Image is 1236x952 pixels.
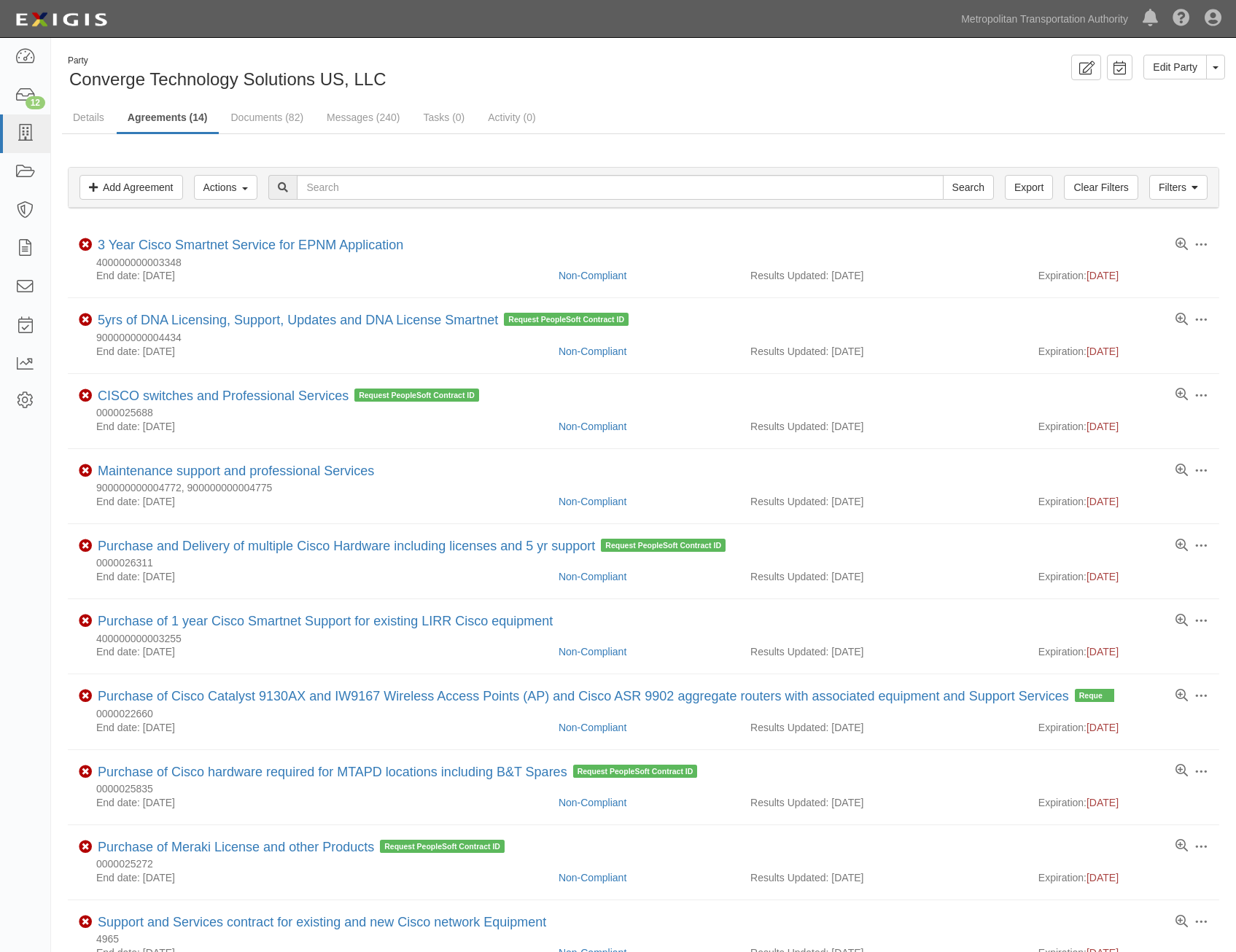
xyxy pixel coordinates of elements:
div: 0000026311 [79,557,1208,569]
div: Expiration: [1038,720,1208,735]
div: 900000000004434 [79,332,1208,344]
i: Non-Compliant [79,238,92,251]
a: 3 Year Cisco Smartnet Service for EPNM Application [98,238,403,252]
div: 400000000003348 [79,257,1208,269]
a: Tasks (0) [412,103,475,132]
div: 5yrs of DNA Licensing, Support, Updates and DNA License Smartnet [98,313,629,329]
a: Non-Compliant [559,571,626,582]
div: CISCO switches and Professional Services [98,389,479,405]
a: Purchase and Delivery of multiple Cisco Hardware including licenses and 5 yr support [98,539,595,553]
div: Maintenance support and professional Services [98,464,374,480]
i: Non-Compliant [79,614,92,628]
div: End date: [DATE] [79,344,548,359]
a: Maintenance support and professional Services [98,464,374,478]
a: Purchase of Cisco Catalyst 9130AX and IW9167 Wireless Access Points (AP) and Cisco ASR 9902 aggre... [98,689,1069,703]
a: Purchase of Cisco hardware required for MTAPD locations including B&T Spares [98,765,567,779]
i: Non-Compliant [79,313,92,327]
span: [DATE] [1087,571,1119,582]
a: Details [62,103,115,132]
span: [DATE] [1087,797,1119,808]
div: End date: [DATE] [79,795,548,810]
div: 0000025835 [79,783,1208,795]
div: 3 Year Cisco Smartnet Service for EPNM Application [98,238,403,254]
div: 4965 [79,933,1208,945]
div: 900000000004772, 900000000004775 [79,482,1208,494]
span: Request PeopleSoft Contract ID [380,840,505,853]
div: Results Updated: [DATE] [750,795,1017,810]
i: Non-Compliant [79,464,92,477]
span: [DATE] [1087,646,1119,658]
span: [DATE] [1087,421,1119,432]
span: Request PeopleSoft Contract ID [504,313,629,326]
div: Purchase and Delivery of multiple Cisco Hardware including licenses and 5 yr support [98,539,726,555]
a: View results summary [1175,614,1188,628]
span: Actions [203,182,237,193]
a: Non-Compliant [559,496,626,507]
a: Agreements (14) [117,103,219,134]
div: End date: [DATE] [79,644,548,659]
span: [DATE] [1087,346,1119,357]
i: Non-Compliant [79,389,92,402]
span: [DATE] [1087,872,1119,883]
a: Messages (240) [316,103,411,132]
div: 400000000003255 [79,633,1208,645]
i: Non-Compliant [79,840,92,854]
div: Expiration: [1038,268,1208,283]
div: End date: [DATE] [79,268,548,283]
div: 0000025272 [79,858,1208,870]
div: 12 [26,96,45,109]
a: CISCO switches and Professional Services [98,389,349,403]
a: Non-Compliant [559,646,626,658]
div: Results Updated: [DATE] [750,644,1017,659]
a: View results summary [1175,765,1188,778]
i: Non-Compliant [79,916,92,929]
div: End date: [DATE] [79,419,548,434]
div: End date: [DATE] [79,720,548,735]
a: Metropolitan Transportation Authority [954,4,1135,34]
div: Purchase of Cisco Catalyst 9130AX and IW9167 Wireless Access Points (AP) and Cisco ASR 9902 aggre... [98,689,1114,705]
span: Request PeopleSoft Contract ID [354,389,479,402]
a: View results summary [1175,539,1188,553]
a: Non-Compliant [559,421,626,432]
a: Edit Party [1143,55,1207,79]
i: Non-Compliant [79,765,92,779]
a: Support and Services contract for existing and new Cisco network Equipment [98,915,546,929]
div: Expiration: [1038,569,1208,584]
div: Expiration: [1038,870,1208,885]
div: Results Updated: [DATE] [750,569,1017,584]
span: Request PeopleSoft Contract ID [601,539,726,552]
a: Non-Compliant [559,797,626,808]
a: Export [1005,175,1053,200]
span: Converge Technology Solutions US, LLC [69,69,386,89]
a: View results summary [1175,916,1188,929]
span: [DATE] [1087,496,1119,507]
span: [DATE] [1087,270,1119,281]
div: Results Updated: [DATE] [750,268,1017,283]
i: Non-Compliant [79,690,92,703]
div: Converge Technology Solutions US, LLC [62,55,633,92]
a: View results summary [1175,313,1188,327]
span: Request PeopleSoft Contract ID [1075,689,1200,702]
div: Results Updated: [DATE] [750,494,1017,509]
span: [DATE] [1087,722,1119,733]
a: View results summary [1175,238,1188,251]
button: Actions [194,175,258,200]
a: Activity (0) [477,103,546,132]
div: Expiration: [1038,344,1208,359]
a: Add Agreement [79,175,183,200]
input: Search [943,175,994,200]
a: 5yrs of DNA Licensing, Support, Updates and DNA License Smartnet [98,313,498,327]
a: Purchase of Meraki License and other Products [98,840,374,854]
a: View results summary [1175,840,1188,853]
div: 0000022660 [79,708,1208,720]
div: Purchase of Cisco hardware required for MTAPD locations including B&T Spares [98,765,697,781]
div: Results Updated: [DATE] [750,870,1017,885]
i: Non-Compliant [79,539,92,553]
a: Non-Compliant [559,346,626,357]
i: Help Center - Complianz [1173,10,1190,28]
input: Search [297,175,943,200]
div: End date: [DATE] [79,569,548,584]
div: Expiration: [1038,494,1208,509]
div: Expiration: [1038,644,1208,659]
